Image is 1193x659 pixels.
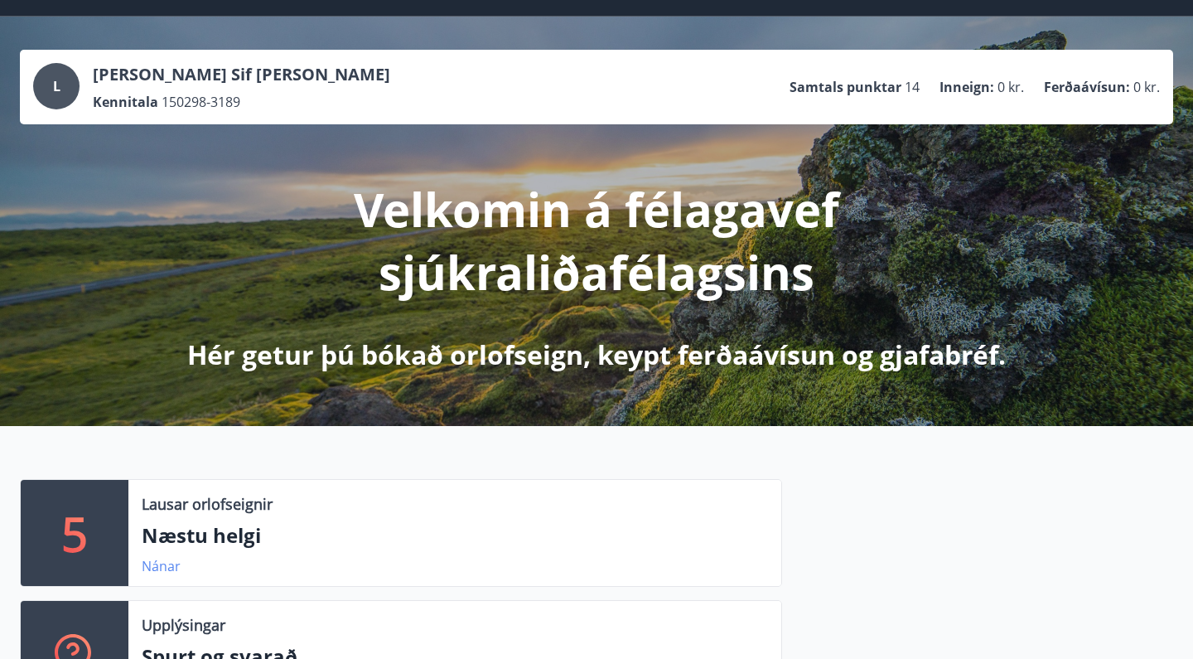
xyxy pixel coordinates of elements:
p: Ferðaávísun : [1044,78,1130,96]
p: Velkomin á félagavef sjúkraliðafélagsins [159,177,1034,303]
p: [PERSON_NAME] Sif [PERSON_NAME] [93,63,390,86]
p: Kennitala [93,93,158,111]
p: Hér getur þú bókað orlofseign, keypt ferðaávísun og gjafabréf. [187,337,1006,373]
p: Lausar orlofseignir [142,493,273,515]
p: Næstu helgi [142,521,768,550]
p: Upplýsingar [142,614,225,636]
span: L [53,77,60,95]
p: Inneign : [939,78,994,96]
span: 0 kr. [1133,78,1160,96]
span: 0 kr. [997,78,1024,96]
span: 150298-3189 [162,93,240,111]
p: Samtals punktar [790,78,901,96]
a: Nánar [142,557,181,575]
p: 5 [61,502,88,565]
span: 14 [905,78,920,96]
